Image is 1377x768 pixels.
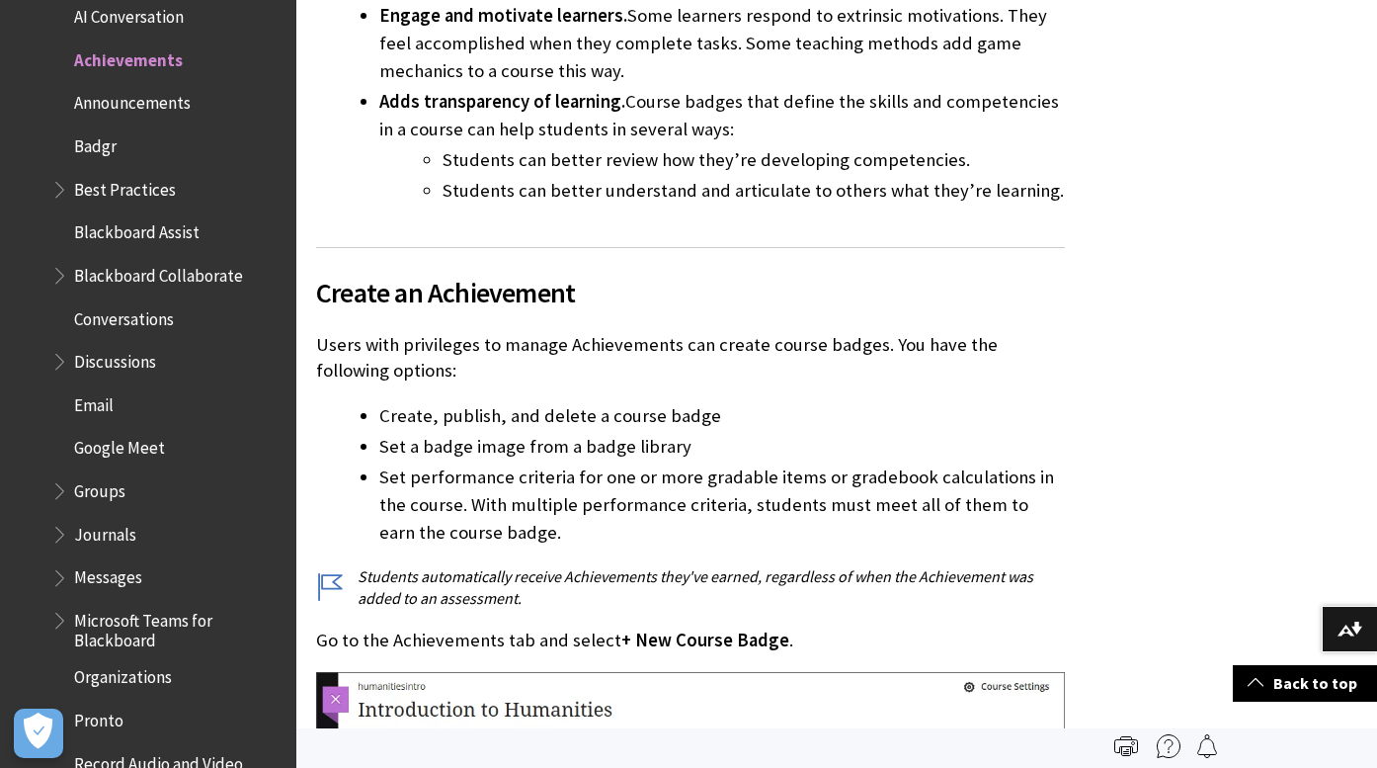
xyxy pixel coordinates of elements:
span: Conversations [74,302,174,329]
span: Best Practices [74,173,176,200]
span: Pronto [74,704,123,730]
span: Organizations [74,661,172,688]
span: Groups [74,474,125,501]
span: Blackboard Collaborate [74,259,243,286]
li: Set performance criteria for one or more gradable items or gradebook calculations in the course. ... [379,464,1065,547]
li: Students can better review how they’re developing competencies. [443,146,1065,174]
li: Set a badge image from a badge library [379,433,1065,461]
span: Microsoft Teams for Blackboard [74,604,283,650]
span: Journals [74,518,136,545]
span: Badgr [74,129,117,156]
span: Engage and motivate learners. [379,4,627,27]
span: Messages [74,561,142,588]
p: Students automatically receive Achievements they've earned, regardless of when the Achievement wa... [316,565,1065,610]
span: Google Meet [74,432,165,459]
p: Go to the Achievements tab and select . [316,628,1065,653]
img: More help [1157,734,1180,758]
li: Students can better understand and articulate to others what they’re learning. [443,177,1065,205]
button: Open Preferences [14,709,63,758]
a: Back to top [1233,665,1377,702]
li: Create, publish, and delete a course badge [379,402,1065,430]
span: Create an Achievement [316,272,1065,313]
span: Email [74,388,114,415]
img: Print [1114,734,1138,758]
span: + New Course Badge [621,629,789,651]
li: Some learners respond to extrinsic motivations. They feel accomplished when they complete tasks. ... [379,2,1065,85]
li: Course badges that define the skills and competencies in a course can help students in several ways: [379,88,1065,205]
span: Blackboard Assist [74,215,200,242]
span: Discussions [74,345,156,372]
p: Users with privileges to manage Achievements can create course badges. You have the following opt... [316,332,1065,384]
span: Achievements [74,43,183,70]
span: Announcements [74,87,191,114]
span: Adds transparency of learning. [379,90,625,113]
img: Follow this page [1195,734,1219,758]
